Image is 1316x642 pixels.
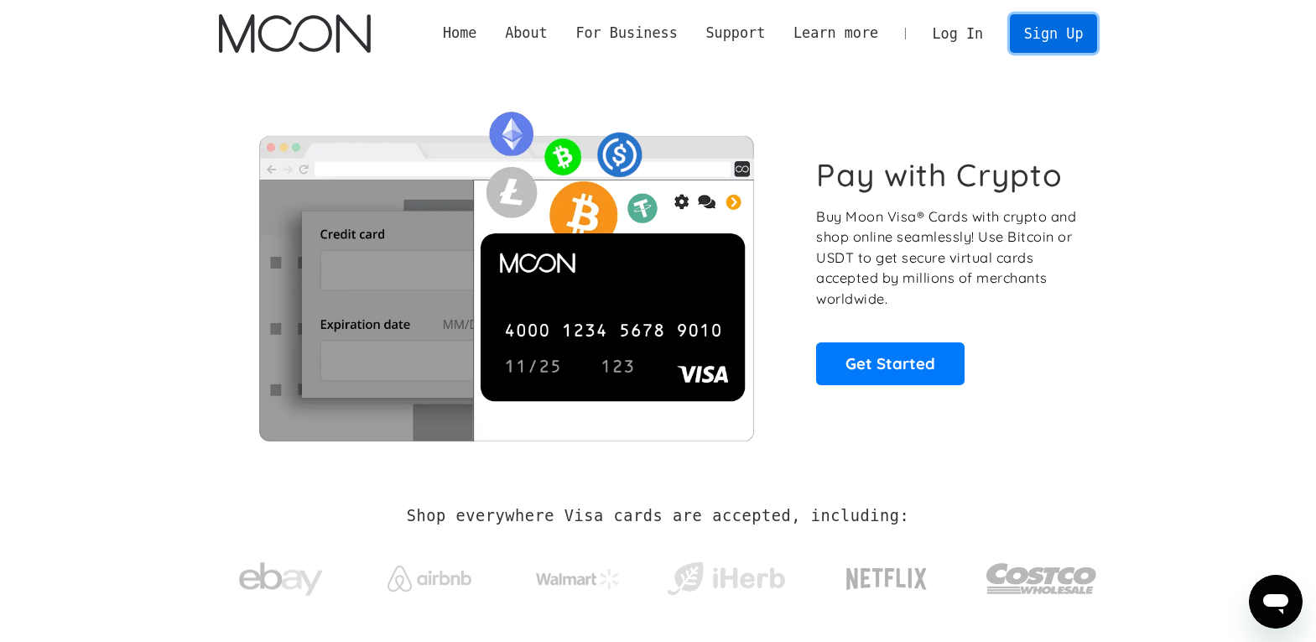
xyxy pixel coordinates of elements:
[779,23,892,44] div: Learn more
[407,507,909,525] h2: Shop everywhere Visa cards are accepted, including:
[812,541,962,608] a: Netflix
[575,23,677,44] div: For Business
[816,206,1079,310] p: Buy Moon Visa® Cards with crypto and shop online seamlessly! Use Bitcoin or USDT to get secure vi...
[536,569,620,589] img: Walmart
[367,549,492,600] a: Airbnb
[388,566,471,592] img: Airbnb
[1249,575,1303,629] iframe: Button to launch messaging window
[562,23,692,44] div: For Business
[692,23,779,44] div: Support
[986,547,1098,610] img: Costco
[705,23,765,44] div: Support
[219,14,371,53] img: Moon Logo
[239,553,323,606] img: ebay
[663,540,788,609] a: iHerb
[986,530,1098,619] a: Costco
[429,23,491,44] a: Home
[918,15,997,52] a: Log In
[505,23,548,44] div: About
[515,552,640,598] a: Walmart
[219,14,371,53] a: home
[219,100,793,441] img: Moon Cards let you spend your crypto anywhere Visa is accepted.
[219,536,344,614] a: ebay
[793,23,878,44] div: Learn more
[663,557,788,601] img: iHerb
[491,23,561,44] div: About
[1010,14,1097,52] a: Sign Up
[816,342,965,384] a: Get Started
[816,156,1063,194] h1: Pay with Crypto
[845,558,928,600] img: Netflix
